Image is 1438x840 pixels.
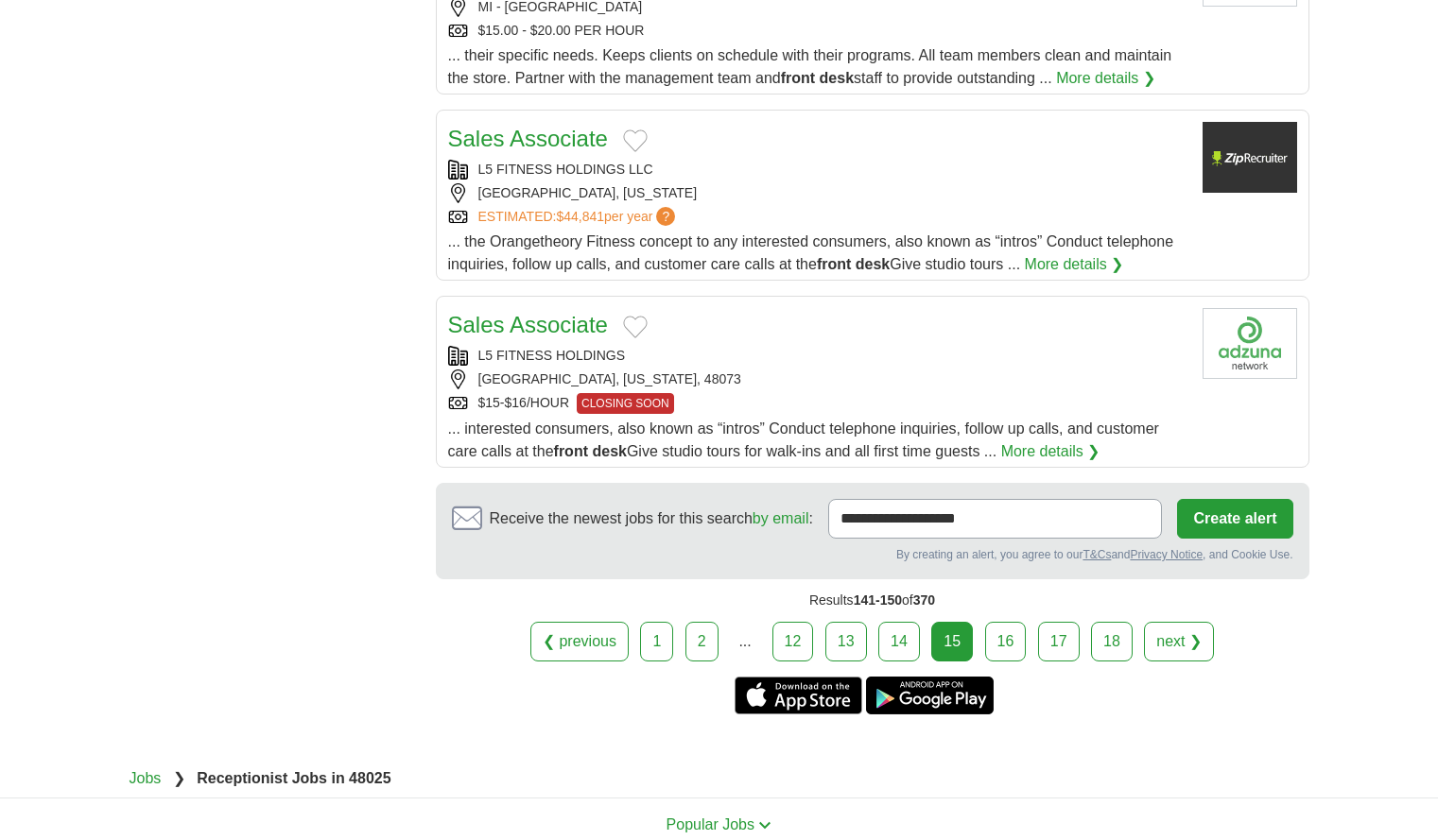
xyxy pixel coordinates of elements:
div: $15-$16/HOUR [448,393,1187,414]
div: By creating an alert, you agree to our and , and Cookie Use. [452,546,1293,563]
span: ... their specific needs. Keeps clients on schedule with their programs. All team members clean a... [448,47,1172,86]
a: ❮ previous [530,622,629,661]
img: Company logo [1203,308,1297,379]
strong: front [817,256,851,272]
button: Create alert [1177,499,1292,539]
span: 141-150 [854,592,902,608]
a: Jobs [130,770,162,786]
button: Add to favorite jobs [623,316,648,338]
a: More details ❯ [1001,440,1100,463]
a: More details ❯ [1025,253,1124,276]
strong: desk [856,256,890,272]
a: 17 [1038,622,1080,661]
span: ❯ [173,770,185,786]
div: ... [726,623,764,660]
a: next ❯ [1144,622,1214,661]
img: toggle icon [758,821,771,830]
span: CLOSING SOON [577,393,674,414]
div: $15.00 - $20.00 PER HOUR [448,21,1187,41]
span: $44,841 [556,209,604,224]
span: ? [656,207,675,226]
strong: front [781,70,815,86]
a: 2 [685,622,719,661]
div: [GEOGRAPHIC_DATA], [US_STATE] [448,183,1187,203]
strong: front [554,443,588,459]
a: 14 [878,622,920,661]
a: Privacy Notice [1130,548,1203,561]
a: 18 [1091,622,1133,661]
a: Get the iPhone app [735,677,862,714]
a: 1 [640,622,673,661]
a: 12 [772,622,814,661]
strong: Receptionist Jobs in 48025 [197,770,390,786]
a: Sales Associate [448,312,608,337]
a: More details ❯ [1056,67,1155,90]
span: 370 [913,592,935,608]
div: L5 FITNESS HOLDINGS LLC [448,160,1187,180]
strong: desk [592,443,626,459]
a: 13 [825,622,867,661]
div: [GEOGRAPHIC_DATA], [US_STATE], 48073 [448,369,1187,389]
a: Get the Android app [866,677,994,714]
img: Company logo [1203,122,1297,193]
a: ESTIMATED:$44,841per year? [478,207,680,227]
a: T&Cs [1083,548,1111,561]
div: Results of [436,579,1309,622]
span: Receive the newest jobs for this search : [490,507,813,530]
span: ... interested consumers, also known as “intros” Conduct telephone inquiries, follow up calls, an... [448,420,1159,459]
a: 16 [985,622,1027,661]
div: L5 FITNESS HOLDINGS [448,346,1187,366]
button: Add to favorite jobs [623,129,648,152]
strong: desk [820,70,854,86]
a: Sales Associate [448,126,608,151]
a: by email [753,510,809,526]
span: Popular Jobs [667,816,754,832]
div: 15 [931,622,973,661]
span: ... the Orangetheory Fitness concept to any interested consumers, also known as “intros” Conduct ... [448,233,1174,272]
